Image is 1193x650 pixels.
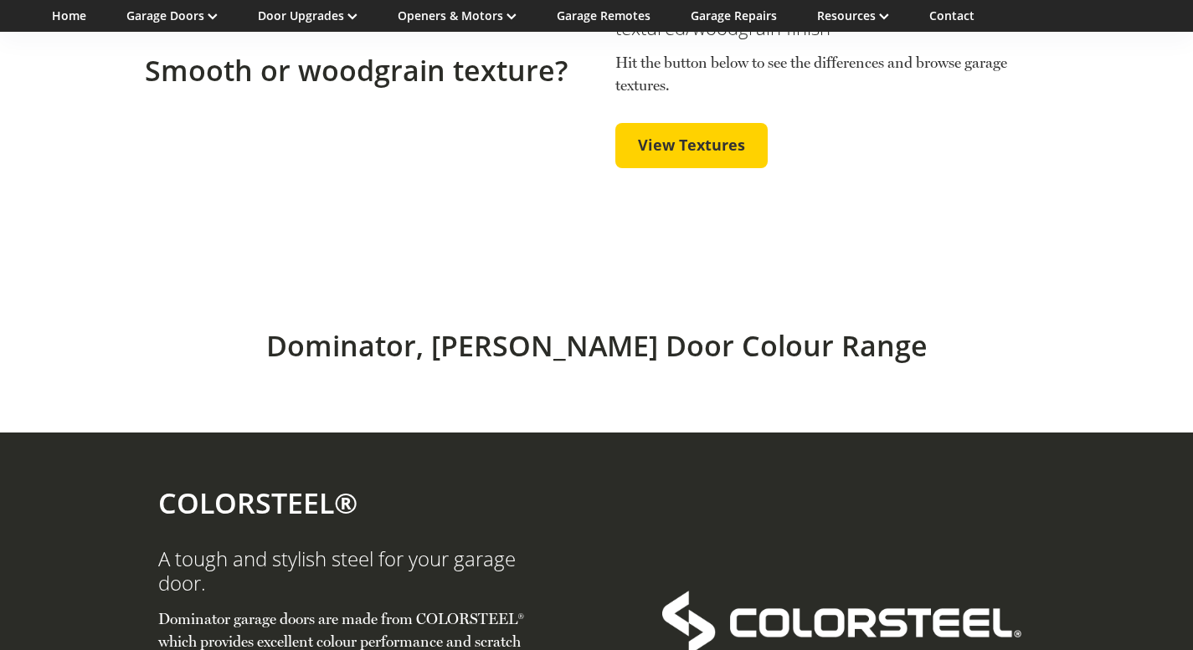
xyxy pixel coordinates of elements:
[817,8,889,23] a: Resources
[557,8,650,23] a: Garage Remotes
[691,8,777,23] a: Garage Repairs
[398,8,517,23] a: Openers & Motors
[638,136,745,155] span: View Textures
[258,8,357,23] a: Door Upgrades
[158,486,546,520] h2: COLORSTEEL®
[929,8,974,23] a: Contact
[200,329,994,363] h2: Dominator, [PERSON_NAME] Door Colour Range
[52,8,86,23] a: Home
[615,123,768,168] a: View Textures
[615,51,1049,96] p: Hit the button below to see the differences and browse garage textures.
[145,54,579,88] h2: Smooth or woodgrain texture?
[158,547,546,596] h3: A tough and stylish steel for your garage door.
[126,8,218,23] a: Garage Doors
